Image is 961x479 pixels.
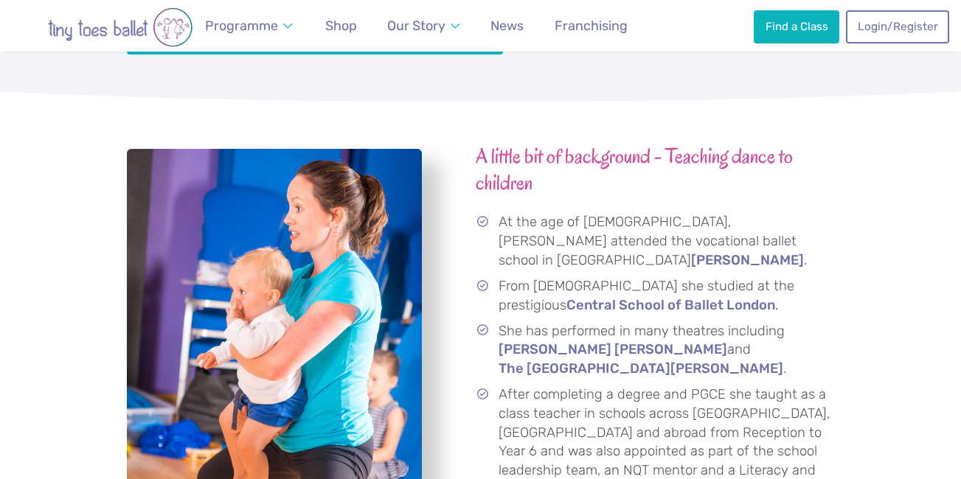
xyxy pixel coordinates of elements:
[691,254,804,268] a: [PERSON_NAME]
[481,277,835,315] li: From [DEMOGRAPHIC_DATA] she studied at the prestigious .
[499,343,727,357] a: [PERSON_NAME] [PERSON_NAME]
[387,18,445,33] span: Our Story
[846,10,949,43] a: Login/Register
[198,10,300,43] a: Programme
[548,10,634,43] a: Franchising
[17,7,223,47] img: tiny toes ballet
[555,18,628,33] span: Franchising
[754,10,839,43] a: Find a Class
[481,213,835,270] li: At the age of [DEMOGRAPHIC_DATA], [PERSON_NAME] attended the vocational ballet school in [GEOGRAP...
[476,143,835,197] h3: A little bit of background - Teaching dance to children
[490,18,524,33] span: News
[325,18,357,33] span: Shop
[481,322,835,379] li: She has performed in many theatres including and .
[319,10,364,43] a: Shop
[484,10,530,43] a: News
[205,18,278,33] span: Programme
[381,10,468,43] a: Our Story
[499,362,783,377] a: The [GEOGRAPHIC_DATA][PERSON_NAME]
[566,298,775,313] a: Central School of Ballet London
